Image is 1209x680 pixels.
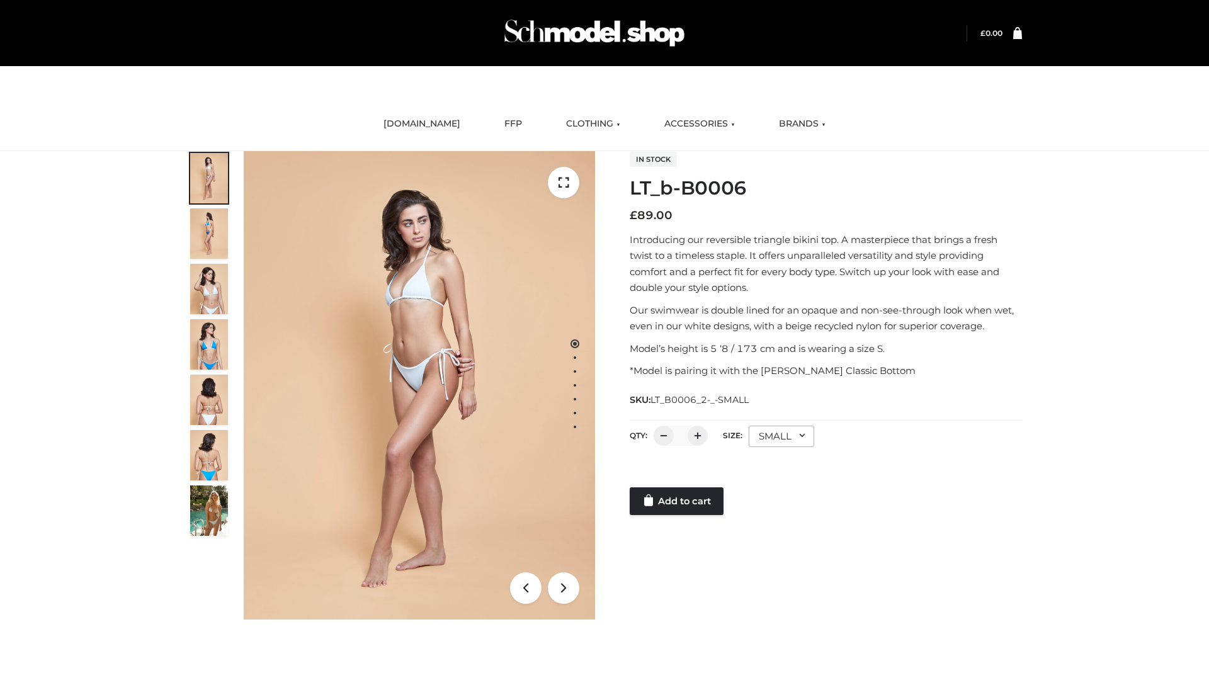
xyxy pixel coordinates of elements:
[980,28,1002,38] a: £0.00
[630,302,1022,334] p: Our swimwear is double lined for an opaque and non-see-through look when wet, even in our white d...
[630,487,724,515] a: Add to cart
[630,177,1022,200] h1: LT_b-B0006
[630,152,677,167] span: In stock
[374,110,470,138] a: [DOMAIN_NAME]
[630,431,647,440] label: QTY:
[190,264,228,314] img: ArielClassicBikiniTop_CloudNine_AzureSky_OW114ECO_3-scaled.jpg
[190,430,228,480] img: ArielClassicBikiniTop_CloudNine_AzureSky_OW114ECO_8-scaled.jpg
[500,8,689,58] img: Schmodel Admin 964
[244,151,595,620] img: ArielClassicBikiniTop_CloudNine_AzureSky_OW114ECO_1
[650,394,749,405] span: LT_B0006_2-_-SMALL
[190,375,228,425] img: ArielClassicBikiniTop_CloudNine_AzureSky_OW114ECO_7-scaled.jpg
[630,363,1022,379] p: *Model is pairing it with the [PERSON_NAME] Classic Bottom
[190,208,228,259] img: ArielClassicBikiniTop_CloudNine_AzureSky_OW114ECO_2-scaled.jpg
[630,232,1022,296] p: Introducing our reversible triangle bikini top. A masterpiece that brings a fresh twist to a time...
[495,110,531,138] a: FFP
[190,319,228,370] img: ArielClassicBikiniTop_CloudNine_AzureSky_OW114ECO_4-scaled.jpg
[980,28,1002,38] bdi: 0.00
[749,426,814,447] div: SMALL
[630,392,750,407] span: SKU:
[190,485,228,536] img: Arieltop_CloudNine_AzureSky2.jpg
[190,153,228,203] img: ArielClassicBikiniTop_CloudNine_AzureSky_OW114ECO_1-scaled.jpg
[655,110,744,138] a: ACCESSORIES
[630,208,673,222] bdi: 89.00
[630,208,637,222] span: £
[630,341,1022,357] p: Model’s height is 5 ‘8 / 173 cm and is wearing a size S.
[557,110,630,138] a: CLOTHING
[723,431,742,440] label: Size:
[980,28,985,38] span: £
[769,110,835,138] a: BRANDS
